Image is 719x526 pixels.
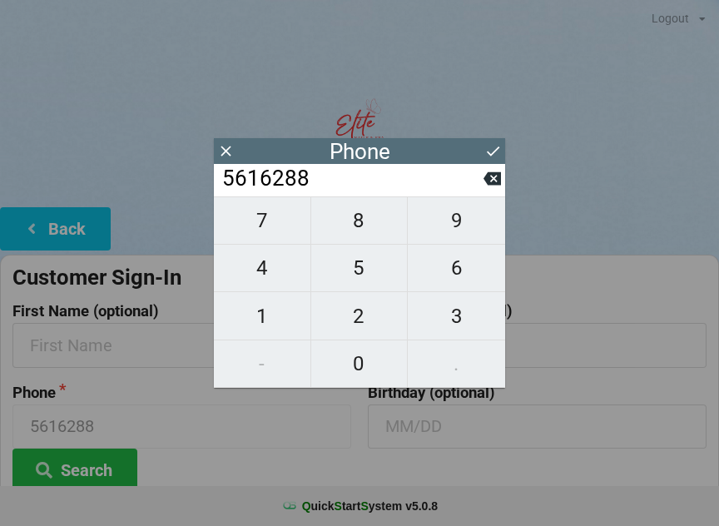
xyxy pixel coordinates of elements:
[214,251,310,285] span: 4
[311,196,409,245] button: 8
[214,292,311,340] button: 1
[311,340,409,388] button: 0
[408,196,505,245] button: 9
[214,245,311,292] button: 4
[311,203,408,238] span: 8
[330,143,390,160] div: Phone
[214,299,310,334] span: 1
[311,292,409,340] button: 2
[408,292,505,340] button: 3
[311,251,408,285] span: 5
[408,245,505,292] button: 6
[408,203,505,238] span: 9
[311,346,408,381] span: 0
[214,196,311,245] button: 7
[408,299,505,334] span: 3
[214,203,310,238] span: 7
[311,299,408,334] span: 2
[408,251,505,285] span: 6
[311,245,409,292] button: 5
